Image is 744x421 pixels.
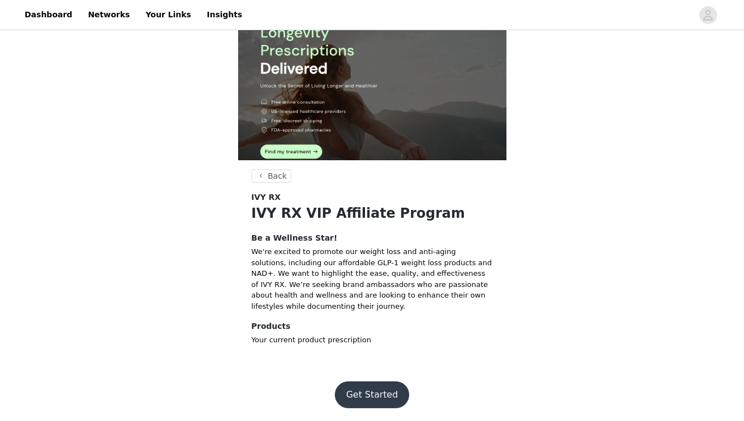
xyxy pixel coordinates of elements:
[252,169,292,183] button: Back
[252,232,493,244] h4: Be a Wellness Star!
[252,203,493,223] h1: IVY RX VIP Affiliate Program
[703,6,713,24] div: avatar
[139,2,198,27] a: Your Links
[252,320,493,332] h4: Products
[18,2,79,27] a: Dashboard
[200,2,249,27] a: Insights
[252,334,493,346] p: Your current product prescription
[252,192,281,203] span: IVY RX
[335,381,409,408] button: Get Started
[252,246,493,312] p: We're excited to promote our weight loss and anti-aging solutions, including our affordable GLP-1...
[238,2,506,160] img: campaign image
[81,2,136,27] a: Networks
